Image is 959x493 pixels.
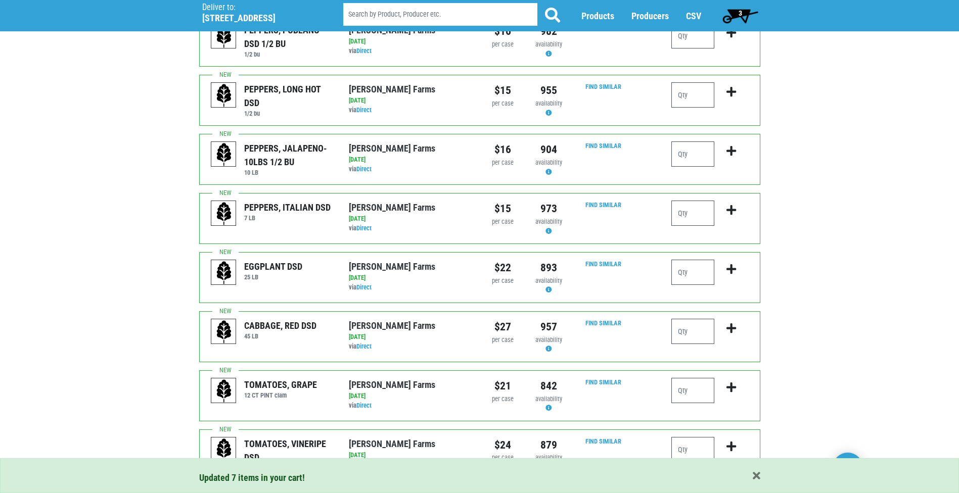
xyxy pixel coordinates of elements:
[487,40,518,50] div: per case
[487,23,518,39] div: $16
[349,379,435,390] a: [PERSON_NAME] Farms
[487,260,518,276] div: $22
[349,155,472,165] div: [DATE]
[244,82,334,110] div: PEPPERS, LONG HOT DSD
[349,46,472,56] div: via
[356,47,372,55] a: Direct
[487,201,518,217] div: $15
[631,11,669,21] a: Producers
[356,165,372,173] a: Direct
[535,159,562,166] span: availability
[349,214,472,224] div: [DATE]
[211,260,237,285] img: placeholder-variety-43d6402dacf2d531de610a020419775a.svg
[211,142,237,167] img: placeholder-variety-43d6402dacf2d531de610a020419775a.svg
[349,391,472,401] div: [DATE]
[349,106,472,115] div: via
[349,143,435,154] a: [PERSON_NAME] Farms
[202,13,317,24] h5: [STREET_ADDRESS]
[349,273,472,283] div: [DATE]
[244,51,334,58] h6: 1/2 bu
[211,437,237,463] img: placeholder-variety-43d6402dacf2d531de610a020419775a.svg
[585,378,621,386] a: Find Similar
[533,276,564,295] div: Availability may be subject to change.
[533,201,564,217] div: 973
[671,82,714,108] input: Qty
[349,224,472,233] div: via
[244,391,317,399] h6: 12 CT PINT clam
[585,260,621,268] a: Find Similar
[487,217,518,227] div: per case
[244,23,334,51] div: PEPPERS, POBLANO DSD 1/2 BU
[356,106,372,114] a: Direct
[487,276,518,286] div: per case
[739,9,742,17] span: 3
[244,141,334,169] div: PEPPERS, JALAPENO- 10LBS 1/2 BU
[349,438,435,449] a: [PERSON_NAME] Farms
[349,342,472,352] div: via
[349,283,472,292] div: via
[686,11,701,21] a: CSV
[671,260,714,285] input: Qty
[202,3,317,13] p: Deliver to:
[585,142,621,150] a: Find Similar
[356,402,372,409] a: Direct
[533,23,564,39] div: 982
[487,378,518,394] div: $21
[349,451,472,460] div: [DATE]
[718,6,763,26] a: 3
[533,141,564,158] div: 904
[349,320,435,331] a: [PERSON_NAME] Farms
[349,332,472,342] div: [DATE]
[671,201,714,226] input: Qty
[581,11,614,21] a: Products
[487,335,518,345] div: per case
[535,100,562,107] span: availability
[211,201,237,226] img: placeholder-variety-43d6402dacf2d531de610a020419775a.svg
[356,342,372,350] a: Direct
[533,260,564,276] div: 893
[535,40,562,48] span: availability
[533,395,564,414] div: Availability may be subject to change.
[535,277,562,284] span: availability
[487,141,518,158] div: $16
[533,437,564,453] div: 879
[535,218,562,225] span: availability
[535,336,562,343] span: availability
[211,24,237,49] img: placeholder-variety-43d6402dacf2d531de610a020419775a.svg
[487,319,518,335] div: $27
[487,395,518,404] div: per case
[244,437,334,464] div: TOMATOES, VINERIPE DSD
[349,96,472,106] div: [DATE]
[487,82,518,98] div: $15
[671,23,714,48] input: Qty
[211,378,237,404] img: placeholder-variety-43d6402dacf2d531de610a020419775a.svg
[671,437,714,462] input: Qty
[211,83,237,108] img: placeholder-variety-43d6402dacf2d531de610a020419775a.svg
[535,454,562,461] span: availability
[487,99,518,109] div: per case
[343,3,537,26] input: Search by Product, Producer etc.
[244,201,331,214] div: PEPPERS, ITALIAN DSD
[349,37,472,46] div: [DATE]
[585,319,621,327] a: Find Similar
[199,471,760,484] div: Updated 7 items in your cart!
[671,319,714,344] input: Qty
[244,319,316,332] div: CABBAGE, RED DSD
[671,141,714,167] input: Qty
[349,202,435,213] a: [PERSON_NAME] Farms
[349,84,435,94] a: [PERSON_NAME] Farms
[356,283,372,291] a: Direct
[487,453,518,463] div: per case
[244,260,302,273] div: EGGPLANT DSD
[533,319,564,335] div: 957
[244,110,334,117] h6: 1/2 bu
[244,214,331,222] h6: 7 LB
[585,201,621,209] a: Find Similar
[487,437,518,453] div: $24
[356,224,372,232] a: Direct
[244,378,317,391] div: TOMATOES, GRAPE
[487,158,518,168] div: per case
[244,332,316,340] h6: 45 LB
